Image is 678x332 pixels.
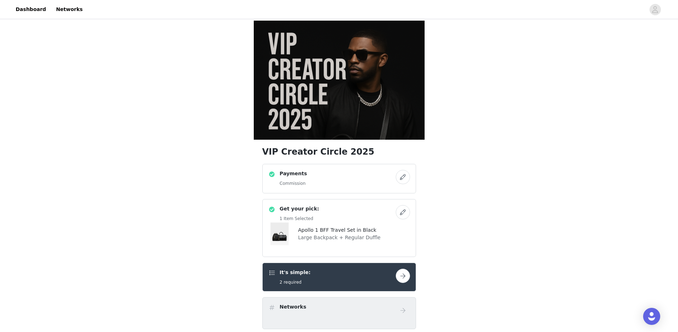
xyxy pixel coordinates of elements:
h4: Apollo 1 BFF Travel Set in Black [298,226,381,234]
h5: 2 required [280,279,311,285]
h4: Get your pick: [280,205,319,213]
h4: It's simple: [280,269,311,276]
p: Large Backpack + Regular Duffle [298,234,381,241]
h5: 1 Item Selected [280,215,319,222]
h4: Payments [280,170,307,177]
div: Get your pick: [262,199,416,257]
div: avatar [652,4,658,15]
h4: Networks [280,303,306,311]
div: It's simple: [262,263,416,291]
div: Payments [262,164,416,193]
div: Networks [262,297,416,329]
div: Open Intercom Messenger [643,308,660,325]
a: Networks [52,1,87,17]
img: campaign image [254,21,425,140]
img: Apollo 1 BFF Travel Set in Black [270,223,289,245]
h5: Commission [280,180,307,187]
a: Dashboard [11,1,50,17]
h1: VIP Creator Circle 2025 [262,145,416,158]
